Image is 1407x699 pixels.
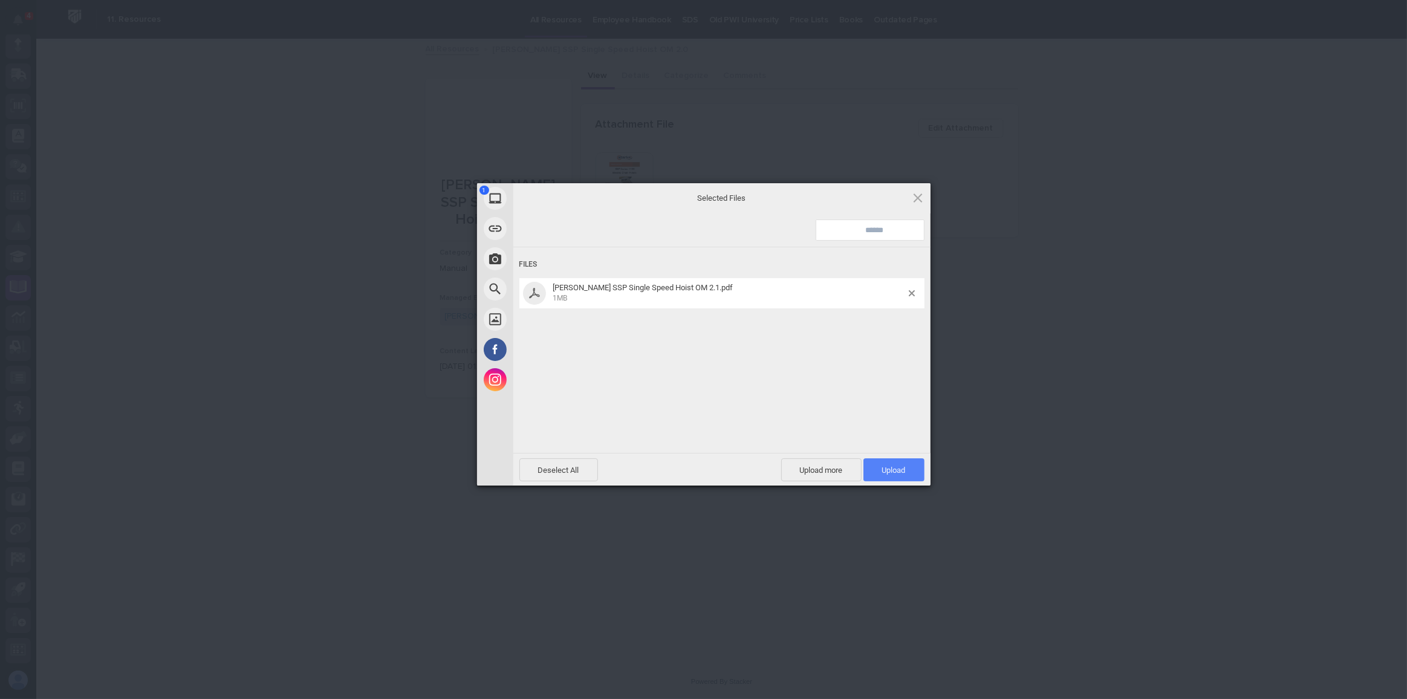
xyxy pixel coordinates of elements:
span: 1 [479,186,489,195]
span: Upload [863,458,924,481]
span: Deselect All [519,458,598,481]
div: Instagram [477,365,622,395]
span: Upload [882,466,906,475]
span: Starke SSP Single Speed Hoist OM 2.1.pdf [550,283,909,303]
div: Take Photo [477,244,622,274]
div: Link (URL) [477,213,622,244]
span: Click here or hit ESC to close picker [911,191,924,204]
span: Selected Files [601,193,843,204]
div: Facebook [477,334,622,365]
div: Files [519,253,924,276]
span: Upload more [781,458,862,481]
span: 1MB [553,294,568,302]
span: [PERSON_NAME] SSP Single Speed Hoist OM 2.1.pdf [553,283,733,292]
div: My Device [477,183,622,213]
div: Unsplash [477,304,622,334]
div: Web Search [477,274,622,304]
